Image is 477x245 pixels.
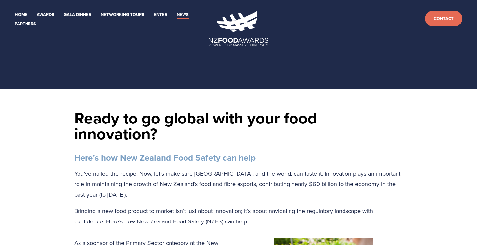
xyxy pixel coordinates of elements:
a: Networking-Tours [101,11,144,19]
p: Bringing a new food product to market isn’t just about innovation; it’s about navigating the regu... [74,206,403,226]
a: Enter [154,11,167,19]
p: You’ve nailed the recipe. Now, let’s make sure [GEOGRAPHIC_DATA], and the world, can taste it. In... [74,169,403,200]
strong: Here’s how New Zealand Food Safety can help [74,151,256,164]
a: Gala Dinner [64,11,91,19]
a: Contact [425,11,462,27]
a: News [177,11,189,19]
a: Home [15,11,27,19]
h1: Ready to go global with your food innovation? [74,110,403,142]
a: Partners [15,20,36,28]
a: Awards [37,11,54,19]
